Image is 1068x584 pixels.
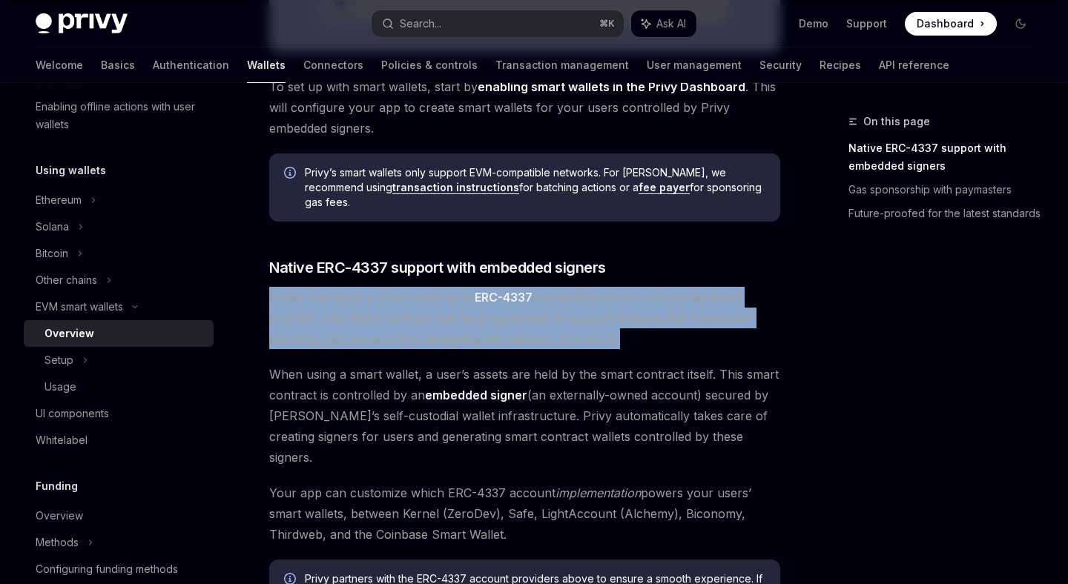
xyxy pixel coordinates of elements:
[36,477,78,495] h5: Funding
[647,47,742,83] a: User management
[269,287,780,349] span: Under the hood, a smart wallet is an -compatible smart contract deployed onchain. This smart cont...
[599,18,615,30] span: ⌘ K
[284,167,299,182] svg: Info
[36,405,109,422] div: UI components
[36,245,68,262] div: Bitcoin
[36,98,205,133] div: Enabling offline actions with user wallets
[24,374,214,400] a: Usage
[848,136,1044,178] a: Native ERC-4337 support with embedded signers
[392,181,519,194] a: transaction instructions
[478,79,745,95] a: enabling smart wallets in the Privy Dashboard
[36,534,79,551] div: Methods
[36,13,128,34] img: dark logo
[269,482,780,545] span: Your app can customize which ERC-4337 account powers your users’ smart wallets, between Kernel (Z...
[24,502,214,529] a: Overview
[799,16,828,31] a: Demo
[495,47,629,83] a: Transaction management
[425,388,527,402] strong: embedded signer
[269,76,780,139] span: To set up with smart wallets, start by . This will configure your app to create smart wallets for...
[639,181,690,194] a: fee payer
[36,431,88,449] div: Whitelabel
[381,47,478,83] a: Policies & controls
[269,364,780,468] span: When using a smart wallet, a user’s assets are held by the smart contract itself. This smart cont...
[305,165,765,210] span: Privy’s smart wallets only support EVM-compatible networks. For [PERSON_NAME], we recommend using...
[44,378,76,396] div: Usage
[24,320,214,347] a: Overview
[101,47,135,83] a: Basics
[44,351,73,369] div: Setup
[269,257,606,278] span: Native ERC-4337 support with embedded signers
[556,485,641,500] em: implementation
[24,400,214,427] a: UI components
[400,15,441,33] div: Search...
[247,47,286,83] a: Wallets
[917,16,974,31] span: Dashboard
[372,10,623,37] button: Search...⌘K
[24,93,214,138] a: Enabling offline actions with user wallets
[905,12,997,36] a: Dashboard
[863,113,930,130] span: On this page
[759,47,802,83] a: Security
[475,290,533,305] a: ERC-4337
[36,47,83,83] a: Welcome
[36,298,123,316] div: EVM smart wallets
[36,507,83,525] div: Overview
[36,191,82,209] div: Ethereum
[848,202,1044,225] a: Future-proofed for the latest standards
[846,16,887,31] a: Support
[24,556,214,583] a: Configuring funding methods
[44,325,94,342] div: Overview
[153,47,229,83] a: Authentication
[24,427,214,454] a: Whitelabel
[36,162,106,179] h5: Using wallets
[36,218,69,236] div: Solana
[879,47,949,83] a: API reference
[656,16,686,31] span: Ask AI
[303,47,363,83] a: Connectors
[36,560,178,578] div: Configuring funding methods
[820,47,861,83] a: Recipes
[848,178,1044,202] a: Gas sponsorship with paymasters
[36,271,97,289] div: Other chains
[631,10,696,37] button: Ask AI
[1009,12,1032,36] button: Toggle dark mode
